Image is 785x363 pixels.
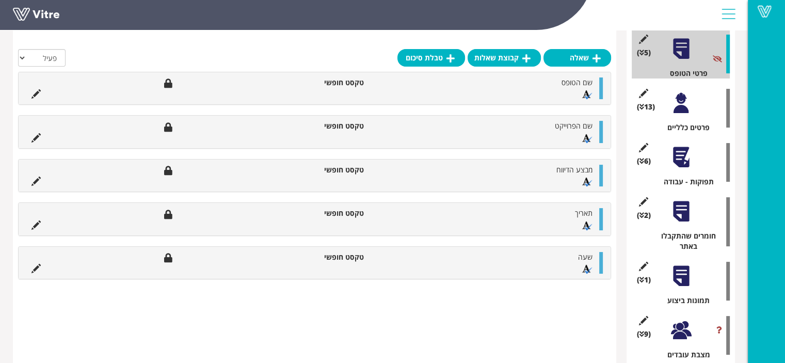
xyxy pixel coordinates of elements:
li: טקסט חופשי [283,165,369,175]
span: (2 ) [637,210,651,220]
div: תפוקות - עבודה [639,177,730,187]
a: טבלת סיכום [397,49,465,67]
span: שם הפרוייקט [555,121,592,131]
span: (9 ) [637,329,651,339]
div: מצבת עובדים [639,350,730,360]
span: (1 ) [637,275,651,285]
div: פרטים כלליים [639,122,730,133]
span: (5 ) [637,48,651,58]
a: שאלה [543,49,611,67]
span: שעה [578,252,592,262]
span: תאריך [575,208,592,218]
li: טקסט חופשי [283,121,369,131]
span: מבצע הדיווח [556,165,592,175]
span: שם הטופס [562,77,592,87]
li: טקסט חופשי [283,208,369,218]
li: טקסט חופשי [283,252,369,262]
span: (6 ) [637,156,651,166]
span: (13 ) [637,102,655,112]
a: קבוצת שאלות [468,49,541,67]
div: חומרים שהתקבלו באתר [639,231,730,251]
li: טקסט חופשי [283,77,369,88]
div: פרטי הטופס [639,68,730,78]
div: תמונות ביצוע [639,295,730,306]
